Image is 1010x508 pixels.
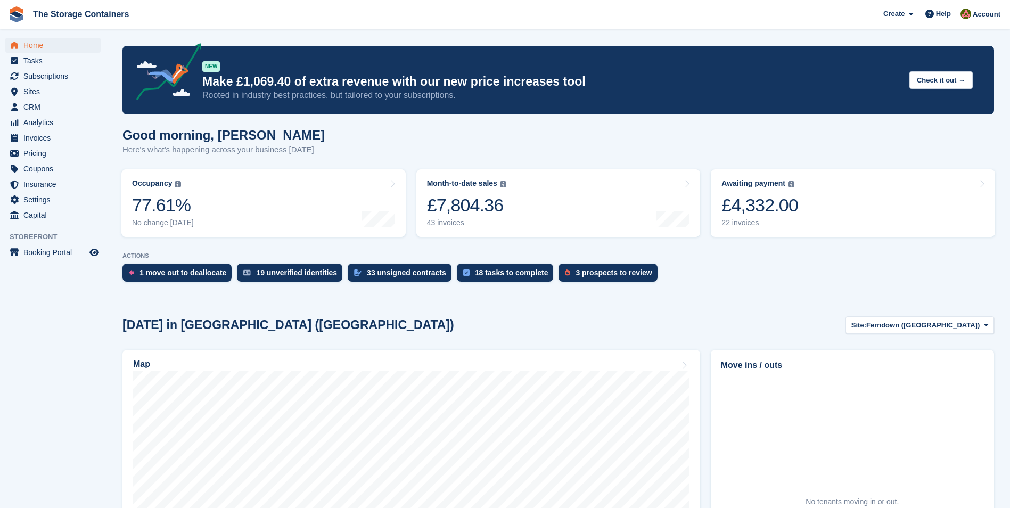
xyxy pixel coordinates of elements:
[565,269,570,276] img: prospect-51fa495bee0391a8d652442698ab0144808aea92771e9ea1ae160a38d050c398.svg
[23,100,87,114] span: CRM
[5,177,101,192] a: menu
[5,69,101,84] a: menu
[127,43,202,104] img: price-adjustments-announcement-icon-8257ccfd72463d97f412b2fc003d46551f7dbcb40ab6d574587a9cd5c0d94...
[132,194,194,216] div: 77.61%
[5,38,101,53] a: menu
[121,169,406,237] a: Occupancy 77.61% No change [DATE]
[23,146,87,161] span: Pricing
[175,181,181,187] img: icon-info-grey-7440780725fd019a000dd9b08b2336e03edf1995a4989e88bcd33f0948082b44.svg
[5,192,101,207] a: menu
[237,264,348,287] a: 19 unverified identities
[202,61,220,72] div: NEW
[866,320,980,331] span: Ferndown ([GEOGRAPHIC_DATA])
[5,100,101,114] a: menu
[367,268,446,277] div: 33 unsigned contracts
[256,268,337,277] div: 19 unverified identities
[10,232,106,242] span: Storefront
[23,177,87,192] span: Insurance
[202,74,901,89] p: Make £1,069.40 of extra revenue with our new price increases tool
[559,264,662,287] a: 3 prospects to review
[500,181,506,187] img: icon-info-grey-7440780725fd019a000dd9b08b2336e03edf1995a4989e88bcd33f0948082b44.svg
[416,169,701,237] a: Month-to-date sales £7,804.36 43 invoices
[806,496,899,507] div: No tenants moving in or out.
[427,179,497,188] div: Month-to-date sales
[129,269,134,276] img: move_outs_to_deallocate_icon-f764333ba52eb49d3ac5e1228854f67142a1ed5810a6f6cc68b1a99e826820c5.svg
[883,9,905,19] span: Create
[936,9,951,19] span: Help
[122,318,454,332] h2: [DATE] in [GEOGRAPHIC_DATA] ([GEOGRAPHIC_DATA])
[721,179,785,188] div: Awaiting payment
[5,161,101,176] a: menu
[5,84,101,99] a: menu
[354,269,362,276] img: contract_signature_icon-13c848040528278c33f63329250d36e43548de30e8caae1d1a13099fd9432cc5.svg
[973,9,1000,20] span: Account
[427,194,506,216] div: £7,804.36
[23,115,87,130] span: Analytics
[457,264,559,287] a: 18 tasks to complete
[133,359,150,369] h2: Map
[122,128,325,142] h1: Good morning, [PERSON_NAME]
[29,5,133,23] a: The Storage Containers
[23,38,87,53] span: Home
[23,161,87,176] span: Coupons
[463,269,470,276] img: task-75834270c22a3079a89374b754ae025e5fb1db73e45f91037f5363f120a921f8.svg
[132,218,194,227] div: No change [DATE]
[122,252,994,259] p: ACTIONS
[23,192,87,207] span: Settings
[576,268,652,277] div: 3 prospects to review
[960,9,971,19] img: Kirsty Simpson
[23,69,87,84] span: Subscriptions
[711,169,995,237] a: Awaiting payment £4,332.00 22 invoices
[721,359,984,372] h2: Move ins / outs
[132,179,172,188] div: Occupancy
[5,130,101,145] a: menu
[23,245,87,260] span: Booking Portal
[122,144,325,156] p: Here's what's happening across your business [DATE]
[88,246,101,259] a: Preview store
[5,53,101,68] a: menu
[243,269,251,276] img: verify_identity-adf6edd0f0f0b5bbfe63781bf79b02c33cf7c696d77639b501bdc392416b5a36.svg
[721,194,798,216] div: £4,332.00
[23,53,87,68] span: Tasks
[5,146,101,161] a: menu
[122,264,237,287] a: 1 move out to deallocate
[139,268,226,277] div: 1 move out to deallocate
[427,218,506,227] div: 43 invoices
[5,208,101,223] a: menu
[23,208,87,223] span: Capital
[721,218,798,227] div: 22 invoices
[851,320,866,331] span: Site:
[348,264,457,287] a: 33 unsigned contracts
[23,130,87,145] span: Invoices
[9,6,24,22] img: stora-icon-8386f47178a22dfd0bd8f6a31ec36ba5ce8667c1dd55bd0f319d3a0aa187defe.svg
[788,181,794,187] img: icon-info-grey-7440780725fd019a000dd9b08b2336e03edf1995a4989e88bcd33f0948082b44.svg
[909,71,973,89] button: Check it out →
[23,84,87,99] span: Sites
[5,245,101,260] a: menu
[475,268,548,277] div: 18 tasks to complete
[5,115,101,130] a: menu
[202,89,901,101] p: Rooted in industry best practices, but tailored to your subscriptions.
[845,316,994,334] button: Site: Ferndown ([GEOGRAPHIC_DATA])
